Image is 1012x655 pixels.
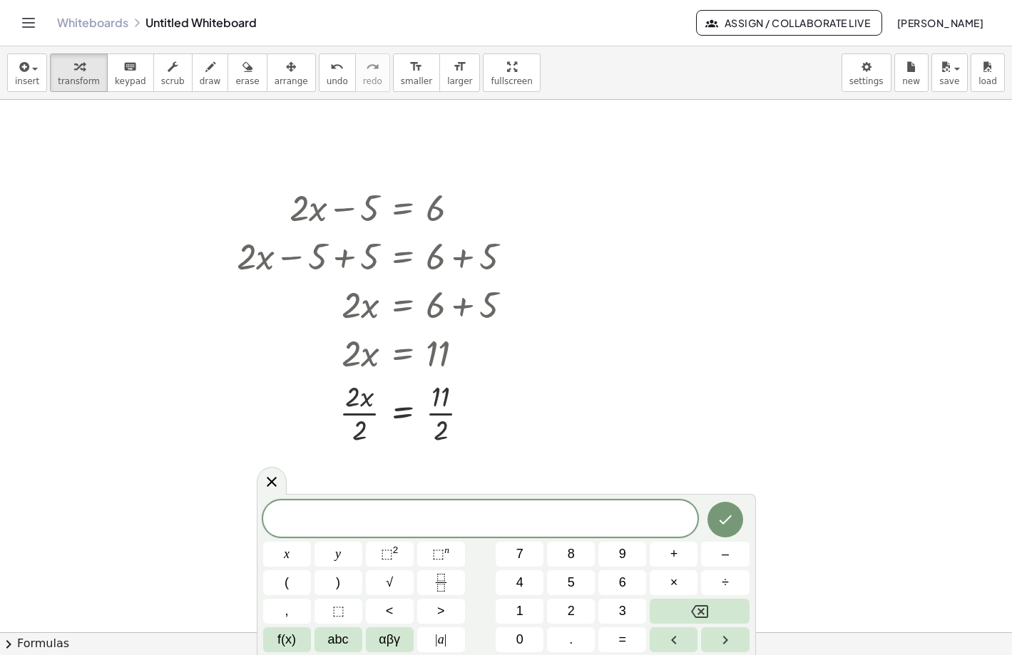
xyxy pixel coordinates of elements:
button: Greater than [417,599,465,624]
button: y [315,542,362,567]
i: format_size [409,58,423,76]
button: draw [192,53,229,92]
button: Functions [263,627,311,652]
span: , [285,602,289,621]
button: 5 [547,570,595,595]
span: insert [15,76,39,86]
span: new [902,76,920,86]
span: 0 [516,630,523,649]
button: x [263,542,311,567]
span: scrub [161,76,185,86]
span: . [569,630,573,649]
span: a [435,630,446,649]
span: ) [336,573,340,592]
button: Fraction [417,570,465,595]
span: smaller [401,76,432,86]
button: Alphabet [315,627,362,652]
button: . [547,627,595,652]
span: + [670,545,678,564]
button: 2 [547,599,595,624]
span: 9 [619,545,626,564]
span: 4 [516,573,523,592]
button: fullscreen [483,53,540,92]
sup: 2 [393,545,399,555]
button: 1 [496,599,543,624]
span: | [444,632,447,646]
span: ÷ [722,573,729,592]
button: undoundo [319,53,356,92]
button: Backspace [650,599,749,624]
span: settings [849,76,884,86]
span: larger [447,76,472,86]
span: < [386,602,394,621]
button: ) [315,570,362,595]
button: redoredo [355,53,390,92]
button: 0 [496,627,543,652]
span: y [335,545,341,564]
button: Squared [366,542,414,567]
span: 7 [516,545,523,564]
button: , [263,599,311,624]
button: Less than [366,599,414,624]
span: x [284,545,290,564]
i: format_size [453,58,466,76]
span: 8 [568,545,575,564]
button: 9 [598,542,646,567]
button: Square root [366,570,414,595]
span: abc [328,630,349,649]
button: new [894,53,929,92]
span: fullscreen [491,76,532,86]
button: format_sizesmaller [393,53,440,92]
button: Greek alphabet [366,627,414,652]
button: Superscript [417,542,465,567]
button: 6 [598,570,646,595]
span: save [939,76,959,86]
span: 3 [619,602,626,621]
button: Right arrow [701,627,749,652]
button: 4 [496,570,543,595]
button: load [971,53,1005,92]
button: erase [228,53,267,92]
button: save [931,53,968,92]
i: redo [366,58,379,76]
button: Minus [701,542,749,567]
button: Divide [701,570,749,595]
span: [PERSON_NAME] [896,16,983,29]
span: 5 [568,573,575,592]
span: draw [200,76,221,86]
span: arrange [275,76,308,86]
span: √ [386,573,393,592]
span: 6 [619,573,626,592]
span: ⬚ [432,547,444,561]
span: keypad [115,76,146,86]
button: transform [50,53,108,92]
span: redo [363,76,382,86]
button: Done [707,502,743,537]
span: = [619,630,627,649]
button: 7 [496,542,543,567]
span: undo [327,76,348,86]
span: 1 [516,602,523,621]
button: format_sizelarger [439,53,480,92]
button: Assign / Collaborate Live [696,10,882,36]
span: – [722,545,729,564]
button: Equals [598,627,646,652]
button: insert [7,53,47,92]
span: f(x) [277,630,296,649]
button: Placeholder [315,599,362,624]
span: ⬚ [332,602,344,621]
button: 8 [547,542,595,567]
button: settings [842,53,891,92]
a: Whiteboards [57,16,128,30]
span: 2 [568,602,575,621]
button: ( [263,570,311,595]
button: arrange [267,53,316,92]
span: > [437,602,445,621]
button: Plus [650,542,697,567]
span: | [435,632,438,646]
span: ⬚ [381,547,393,561]
span: × [670,573,678,592]
button: Toggle navigation [17,11,40,34]
span: Assign / Collaborate Live [708,16,870,29]
button: Absolute value [417,627,465,652]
